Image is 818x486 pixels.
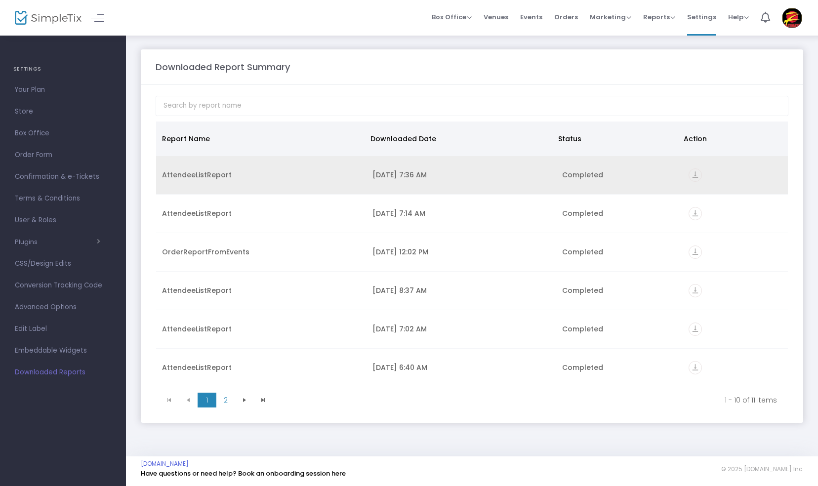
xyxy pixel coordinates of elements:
a: Have questions or need help? Book an onboarding session here [141,469,346,478]
span: Settings [687,4,716,30]
button: Plugins [15,238,100,246]
div: https://go.SimpleTix.com/hwneq [689,361,782,374]
span: Advanced Options [15,301,111,314]
div: AttendeeListReport [162,208,361,218]
div: 8/18/2025 6:40 AM [372,363,550,372]
div: 8/21/2025 7:14 AM [372,208,550,218]
span: Box Office [15,127,111,140]
div: AttendeeListReport [162,324,361,334]
div: 8/19/2025 7:02 AM [372,324,550,334]
div: Completed [562,247,677,257]
span: Go to the last page [259,396,267,404]
div: 8/20/2025 8:37 AM [372,285,550,295]
a: vertical_align_bottom [689,210,702,220]
div: Completed [562,208,677,218]
span: Help [728,12,749,22]
span: CSS/Design Edits [15,257,111,270]
span: Go to the next page [235,393,254,407]
span: Your Plan [15,83,111,96]
span: Confirmation & e-Tickets [15,170,111,183]
div: https://go.SimpleTix.com/xqjn7 [689,323,782,336]
span: User & Roles [15,214,111,227]
span: Terms & Conditions [15,192,111,205]
span: Downloaded Reports [15,366,111,379]
span: Edit Label [15,323,111,335]
i: vertical_align_bottom [689,168,702,182]
span: Marketing [590,12,631,22]
a: vertical_align_bottom [689,171,702,181]
a: vertical_align_bottom [689,325,702,335]
div: OrderReportFromEvents [162,247,361,257]
i: vertical_align_bottom [689,323,702,336]
th: Downloaded Date [365,121,552,156]
i: vertical_align_bottom [689,361,702,374]
span: Orders [554,4,578,30]
m-panel-title: Downloaded Report Summary [156,60,290,74]
span: Order Form [15,149,111,162]
div: Completed [562,324,677,334]
kendo-pager-info: 1 - 10 of 11 items [280,395,777,405]
div: 8/22/2025 7:36 AM [372,170,550,180]
div: AttendeeListReport [162,363,361,372]
th: Report Name [156,121,365,156]
span: Page 1 [198,393,216,407]
i: vertical_align_bottom [689,207,702,220]
th: Status [552,121,677,156]
div: Data table [156,121,788,388]
span: Store [15,105,111,118]
i: vertical_align_bottom [689,284,702,297]
span: Embeddable Widgets [15,344,111,357]
div: 8/20/2025 12:02 PM [372,247,550,257]
a: vertical_align_bottom [689,364,702,374]
div: AttendeeListReport [162,170,361,180]
div: https://go.SimpleTix.com/byga8 [689,207,782,220]
span: Go to the last page [254,393,273,407]
div: Completed [562,285,677,295]
div: Completed [562,363,677,372]
a: vertical_align_bottom [689,248,702,258]
i: vertical_align_bottom [689,245,702,259]
th: Action [678,121,782,156]
span: Box Office [432,12,472,22]
span: Conversion Tracking Code [15,279,111,292]
div: https://go.SimpleTix.com/ec3wi [689,284,782,297]
div: AttendeeListReport [162,285,361,295]
div: Completed [562,170,677,180]
div: https://go.SimpleTix.com/p6dzw [689,245,782,259]
h4: SETTINGS [13,59,113,79]
a: vertical_align_bottom [689,287,702,297]
input: Search by report name [156,96,788,116]
span: © 2025 [DOMAIN_NAME] Inc. [721,465,803,473]
span: Go to the next page [241,396,248,404]
a: [DOMAIN_NAME] [141,460,189,468]
span: Reports [643,12,675,22]
span: Venues [484,4,508,30]
span: Events [520,4,542,30]
span: Page 2 [216,393,235,407]
div: https://go.SimpleTix.com/28hfn [689,168,782,182]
